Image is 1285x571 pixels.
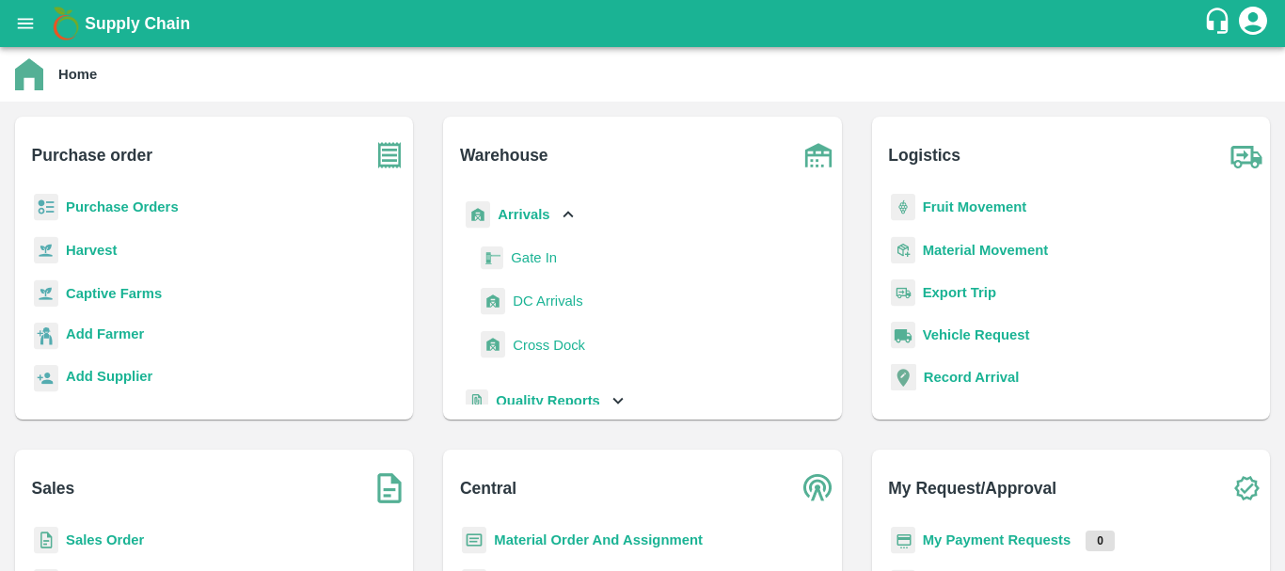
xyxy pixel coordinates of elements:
[494,532,703,547] a: Material Order And Assignment
[481,288,505,315] img: whArrival
[462,527,486,554] img: centralMaterial
[923,199,1027,214] a: Fruit Movement
[66,324,144,349] a: Add Farmer
[32,475,75,501] b: Sales
[15,58,43,90] img: home
[66,532,144,547] a: Sales Order
[34,527,58,554] img: sales
[66,366,152,391] a: Add Supplier
[1086,531,1115,551] p: 0
[34,323,58,350] img: farmer
[891,527,915,554] img: payment
[795,132,842,179] img: warehouse
[513,291,582,311] span: DC Arrivals
[891,279,915,307] img: delivery
[462,194,585,236] div: Arrivals
[34,279,58,308] img: harvest
[795,465,842,512] img: central
[366,465,413,512] img: soSales
[1223,132,1270,179] img: truck
[85,10,1203,37] a: Supply Chain
[496,393,600,408] b: Quality Reports
[66,369,152,384] b: Add Supplier
[511,244,557,272] a: Gate In
[58,67,97,82] b: Home
[466,201,490,229] img: whArrival
[513,335,585,356] span: Cross Dock
[923,532,1071,547] a: My Payment Requests
[460,142,548,168] b: Warehouse
[888,142,960,168] b: Logistics
[47,5,85,42] img: logo
[1236,4,1270,43] div: account of current user
[513,287,582,315] a: DC Arrivals
[891,194,915,221] img: fruit
[66,199,179,214] a: Purchase Orders
[66,326,144,341] b: Add Farmer
[923,327,1030,342] a: Vehicle Request
[513,331,585,359] a: Cross Dock
[498,207,549,222] b: Arrivals
[466,389,488,413] img: qualityReport
[481,331,505,358] img: whArrival
[891,236,915,264] img: material
[891,364,916,390] img: recordArrival
[462,382,628,420] div: Quality Reports
[923,243,1049,258] a: Material Movement
[1223,465,1270,512] img: check
[66,243,117,258] a: Harvest
[1203,7,1236,40] div: customer-support
[888,475,1056,501] b: My Request/Approval
[34,365,58,392] img: supplier
[66,286,162,301] a: Captive Farms
[460,475,516,501] b: Central
[34,236,58,264] img: harvest
[32,142,152,168] b: Purchase order
[85,14,190,33] b: Supply Chain
[923,285,996,300] a: Export Trip
[34,194,58,221] img: reciept
[924,370,1020,385] a: Record Arrival
[366,132,413,179] img: purchase
[481,246,503,270] img: gatein
[891,322,915,349] img: vehicle
[4,2,47,45] button: open drawer
[511,247,557,268] span: Gate In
